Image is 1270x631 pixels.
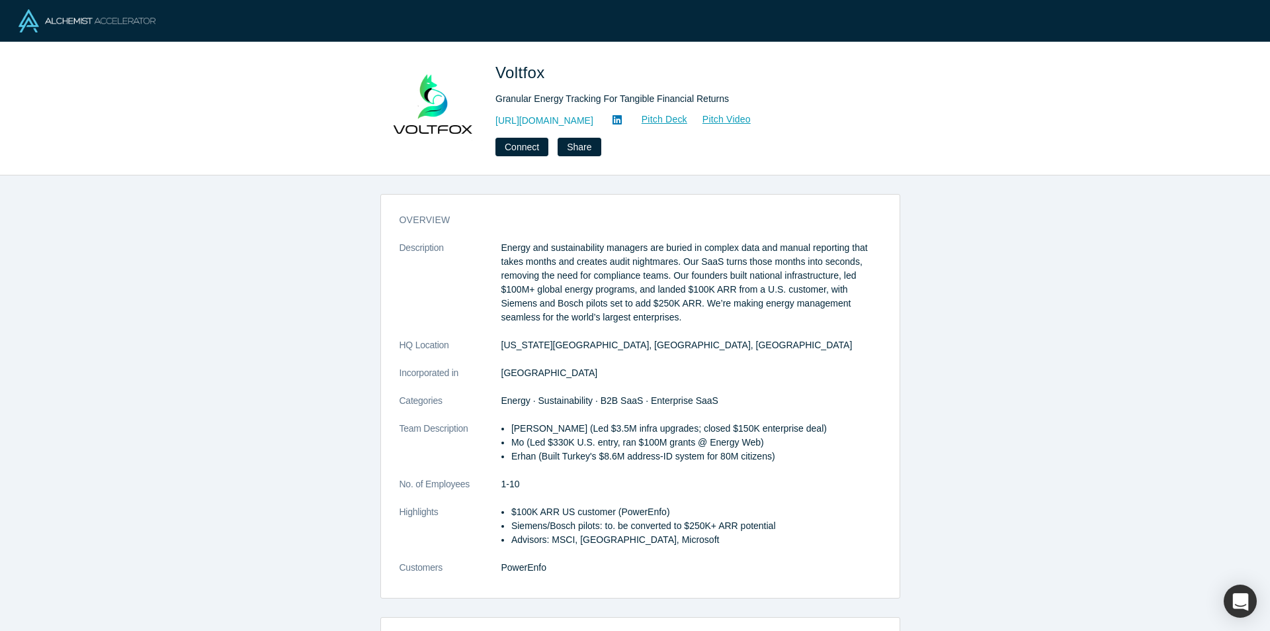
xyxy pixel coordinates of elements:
p: [PERSON_NAME] (Led $3.5M infra upgrades; closed $150K enterprise deal) [511,422,881,436]
p: Siemens/Bosch pilots: to. be converted to $250K+ ARR potential [511,519,881,533]
span: Voltfox [495,64,550,81]
dt: Categories [400,394,501,422]
button: Share [558,138,601,156]
p: Mo (Led $330K U.S. entry, ran $100M grants @ Energy Web) [511,436,881,450]
dd: 1-10 [501,477,881,491]
dt: Description [400,241,501,338]
dd: PowerEnfo [501,561,881,575]
img: Alchemist Logo [19,9,155,32]
p: Advisors: MSCI, [GEOGRAPHIC_DATA], Microsoft [511,533,881,547]
img: Voltfox's Logo [384,61,477,154]
dt: HQ Location [400,338,501,366]
dt: Customers [400,561,501,589]
p: Erhan (Built Turkey's $8.6M address-ID system for 80M citizens) [511,450,881,463]
dt: Team Description [400,422,501,477]
dt: Highlights [400,505,501,561]
dt: Incorporated in [400,366,501,394]
p: Energy and sustainability managers are buried in complex data and manual reporting that takes mon... [501,241,881,324]
dd: [US_STATE][GEOGRAPHIC_DATA], [GEOGRAPHIC_DATA], [GEOGRAPHIC_DATA] [501,338,881,352]
p: $100K ARR US customer (PowerEnfo) [511,505,881,519]
a: Pitch Deck [627,112,688,127]
a: [URL][DOMAIN_NAME] [495,114,593,128]
dt: No. of Employees [400,477,501,505]
button: Connect [495,138,548,156]
a: Pitch Video [688,112,751,127]
h3: overview [400,213,863,227]
div: Granular Energy Tracking For Tangible Financial Returns [495,92,866,106]
dd: [GEOGRAPHIC_DATA] [501,366,881,380]
span: Energy · Sustainability · B2B SaaS · Enterprise SaaS [501,395,718,406]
